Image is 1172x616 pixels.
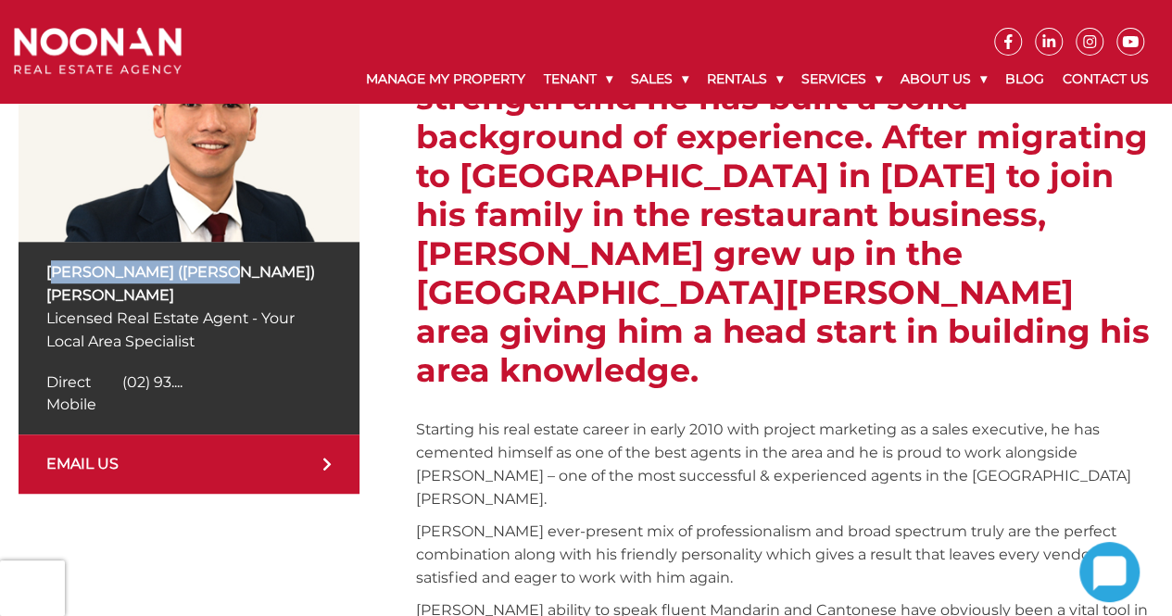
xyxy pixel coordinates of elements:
[19,434,359,494] a: EMAIL US
[46,396,124,413] a: Click to reveal phone number
[19,1,359,242] img: Simon (Xin Rong) Cai
[46,396,96,413] span: Mobile
[357,56,535,103] a: Manage My Property
[416,520,1153,589] p: [PERSON_NAME] ever-present mix of professionalism and broad spectrum truly are the perfect combin...
[622,56,698,103] a: Sales
[996,56,1053,103] a: Blog
[891,56,996,103] a: About Us
[14,28,182,74] img: Noonan Real Estate Agency
[46,307,332,353] p: Licensed Real Estate Agent - Your Local Area Specialist
[416,1,1153,390] h2: [PERSON_NAME] achievements in real estate have gone from strength to strength and he has built a ...
[535,56,622,103] a: Tenant
[46,260,332,307] p: [PERSON_NAME] ([PERSON_NAME]) [PERSON_NAME]
[792,56,891,103] a: Services
[46,373,183,391] a: Click to reveal phone number
[122,373,183,391] span: (02) 93....
[1053,56,1158,103] a: Contact Us
[698,56,792,103] a: Rentals
[416,418,1153,510] p: Starting his real estate career in early 2010 with project marketing as a sales executive, he has...
[46,373,91,391] span: Direct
